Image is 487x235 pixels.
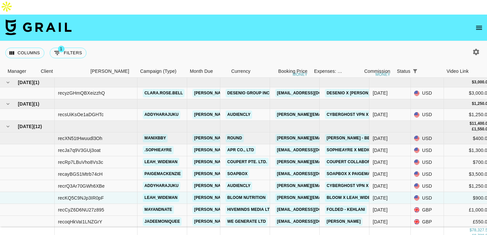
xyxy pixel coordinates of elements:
div: Expenses: Remove Commission? [311,65,344,78]
a: leah_wideman [143,158,179,166]
a: [PERSON_NAME][EMAIL_ADDRESS][DOMAIN_NAME] [192,89,300,97]
div: USD [411,144,444,156]
a: We Generate Ltd [226,217,267,226]
div: Commission [364,65,390,78]
a: leah_wideman [143,194,179,202]
a: manixbby [143,134,168,142]
a: [PERSON_NAME][EMAIL_ADDRESS][DOMAIN_NAME] [192,194,300,202]
div: Currency [228,65,261,78]
a: [EMAIL_ADDRESS][DOMAIN_NAME] [275,89,350,97]
a: paigemackenzie [143,170,183,178]
a: [PERSON_NAME] [325,217,362,226]
a: Soapbox [226,170,249,178]
div: Aug '25 [373,135,388,142]
a: [EMAIL_ADDRESS][DOMAIN_NAME] [275,146,350,154]
a: [PERSON_NAME][EMAIL_ADDRESS][DOMAIN_NAME] [275,111,383,119]
div: Status [397,65,410,78]
div: money [293,72,307,76]
a: [PERSON_NAME][EMAIL_ADDRESS][DOMAIN_NAME] [275,182,383,190]
a: [EMAIL_ADDRESS][DOMAIN_NAME] [275,206,350,214]
a: [PERSON_NAME][EMAIL_ADDRESS][DOMAIN_NAME] [275,134,383,142]
div: Status [394,65,443,78]
div: GBP [411,216,444,228]
div: USD [411,109,444,121]
a: [PERSON_NAME][EMAIL_ADDRESS][DOMAIN_NAME] [192,158,300,166]
div: Campaign (Type) [137,65,187,78]
a: [PERSON_NAME] - Beautiful Colors - from Kaiju No. 8 [325,134,448,142]
div: Aug '25 [373,195,388,201]
div: $ [472,79,474,85]
button: open drawer [472,21,486,34]
div: Campaign (Type) [140,65,177,78]
div: Client [37,65,87,78]
div: USD [411,87,444,99]
div: recoqHkVaI1LNZGrY [58,218,102,225]
a: Desenio x [PERSON_NAME].[PERSON_NAME].bell [325,89,432,97]
div: $ [472,101,474,107]
a: CyberGhost VPN x Addyharajuku [325,182,406,190]
a: [PERSON_NAME][EMAIL_ADDRESS][DOMAIN_NAME] [192,170,300,178]
div: Aug '25 [373,183,388,189]
div: 1 active filter [410,67,420,76]
button: Select columns [5,48,44,58]
span: ( 1 ) [33,101,39,107]
a: Desenio Group Inc. [226,89,272,97]
span: ( 1 ) [33,79,39,86]
a: Coupert Collaboration [325,158,385,166]
a: [PERSON_NAME][EMAIL_ADDRESS][DOMAIN_NAME] [192,146,300,154]
a: [PERSON_NAME][EMAIL_ADDRESS][DOMAIN_NAME] [192,182,300,190]
div: Manager [4,65,37,78]
a: clara.rose.bell [143,89,185,97]
a: [PERSON_NAME][EMAIL_ADDRESS][DOMAIN_NAME] [192,206,300,214]
span: [DATE] [18,101,33,107]
div: Aug '25 [373,207,388,213]
div: Client [41,65,53,78]
a: [EMAIL_ADDRESS][DOMAIN_NAME] [275,217,350,226]
a: Folded - Kehlani [325,206,367,214]
a: addyharajuku [143,182,180,190]
div: USD [411,132,444,144]
a: Audiencly [226,182,252,190]
div: Booking Price [278,65,307,78]
a: [PERSON_NAME][EMAIL_ADDRESS][DOMAIN_NAME] [275,158,383,166]
a: Audiencly [226,111,252,119]
span: [DATE] [18,79,33,86]
button: Sort [420,67,429,76]
div: USD [411,192,444,204]
a: Round [226,134,244,142]
div: recKQ5C9NJp3IR0pF [58,195,104,201]
div: USD [411,168,444,180]
div: money [375,72,390,76]
a: Soapbox x Paigemackenzie [325,170,390,178]
div: recyzGHmQBXeizzhQ [58,90,105,96]
div: recrQ3Ar70GWh6XBe [58,183,105,189]
div: Aug '25 [373,159,388,165]
div: recayBGS1Mtrb74cH [58,171,103,177]
a: [PERSON_NAME][EMAIL_ADDRESS][DOMAIN_NAME] [192,134,300,142]
div: recRp7LBuVho8Vs3c [58,159,103,165]
button: Show filters [410,67,420,76]
div: Expenses: Remove Commission? [314,65,343,78]
div: recXN51tHwuudl3Oh [58,135,102,142]
div: Manager [8,65,26,78]
div: Oct '25 [373,90,388,96]
button: hide children [3,99,13,109]
button: hide children [3,122,13,131]
div: [PERSON_NAME] [90,65,129,78]
span: 1 [58,46,65,52]
div: $ [469,121,472,126]
span: [DATE] [18,123,33,130]
span: ( 12 ) [33,123,42,130]
div: USD [411,180,444,192]
a: APR Co., Ltd [226,146,256,154]
div: £ [472,126,474,132]
div: recCyZ6D6NU27z895 [58,207,104,213]
a: mayandnate [143,206,174,214]
div: $ [469,227,472,233]
a: addyharajuku [143,111,180,119]
img: Grail Talent [5,19,72,35]
a: [PERSON_NAME][EMAIL_ADDRESS][DOMAIN_NAME] [192,111,300,119]
div: Aug '25 [373,171,388,177]
a: [EMAIL_ADDRESS][DOMAIN_NAME] [275,170,350,178]
a: COUPERT PTE. LTD. [226,158,269,166]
